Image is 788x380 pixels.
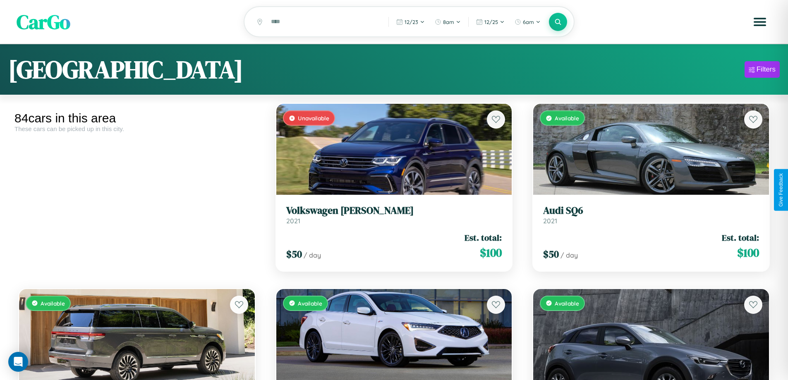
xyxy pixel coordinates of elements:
[286,247,302,261] span: $ 50
[286,205,502,225] a: Volkswagen [PERSON_NAME]2021
[286,205,502,217] h3: Volkswagen [PERSON_NAME]
[510,15,545,29] button: 6am
[472,15,509,29] button: 12/25
[778,173,784,207] div: Give Feedback
[543,247,559,261] span: $ 50
[543,205,759,217] h3: Audi SQ6
[745,61,780,78] button: Filters
[748,10,771,33] button: Open menu
[465,232,502,244] span: Est. total:
[523,19,534,25] span: 6am
[560,251,578,259] span: / day
[431,15,465,29] button: 8am
[722,232,759,244] span: Est. total:
[757,65,776,74] div: Filters
[14,111,259,125] div: 84 cars in this area
[555,300,579,307] span: Available
[8,53,243,86] h1: [GEOGRAPHIC_DATA]
[17,8,70,36] span: CarGo
[480,244,502,261] span: $ 100
[737,244,759,261] span: $ 100
[14,125,259,132] div: These cars can be picked up in this city.
[298,115,329,122] span: Unavailable
[443,19,454,25] span: 8am
[304,251,321,259] span: / day
[484,19,498,25] span: 12 / 25
[543,217,557,225] span: 2021
[405,19,418,25] span: 12 / 23
[392,15,429,29] button: 12/23
[41,300,65,307] span: Available
[298,300,322,307] span: Available
[8,352,28,372] div: Open Intercom Messenger
[286,217,300,225] span: 2021
[543,205,759,225] a: Audi SQ62021
[555,115,579,122] span: Available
